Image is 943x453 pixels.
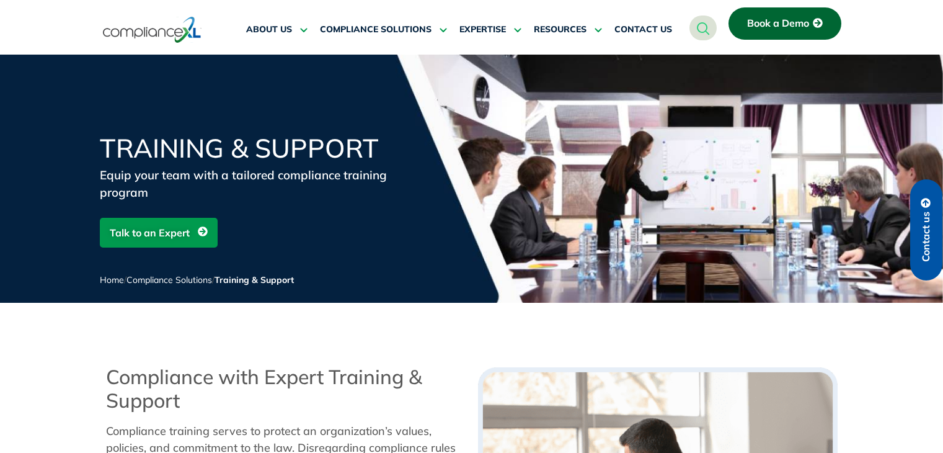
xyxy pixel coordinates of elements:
span: CONTACT US [614,24,672,35]
h1: Training & Support [100,135,397,161]
a: COMPLIANCE SOLUTIONS [320,15,447,45]
a: navsearch-button [689,16,717,40]
span: RESOURCES [534,24,587,35]
a: EXPERTISE [459,15,521,45]
span: Training & Support [215,274,294,285]
div: Equip your team with a tailored compliance training program [100,166,397,201]
a: Talk to an Expert [100,218,218,248]
img: logo-one.svg [103,16,201,44]
a: RESOURCES [534,15,602,45]
a: ABOUT US [246,15,308,45]
span: / / [100,274,294,285]
span: Talk to an Expert [110,221,190,244]
span: Book a Demo [747,18,809,29]
a: Compliance Solutions [126,274,212,285]
span: Contact us [921,212,932,262]
a: Home [100,274,124,285]
a: CONTACT US [614,15,672,45]
a: Book a Demo [728,7,841,40]
h2: Compliance with Expert Training & Support [106,365,466,413]
span: ABOUT US [246,24,292,35]
span: COMPLIANCE SOLUTIONS [320,24,432,35]
span: EXPERTISE [459,24,506,35]
a: Contact us [910,179,942,280]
